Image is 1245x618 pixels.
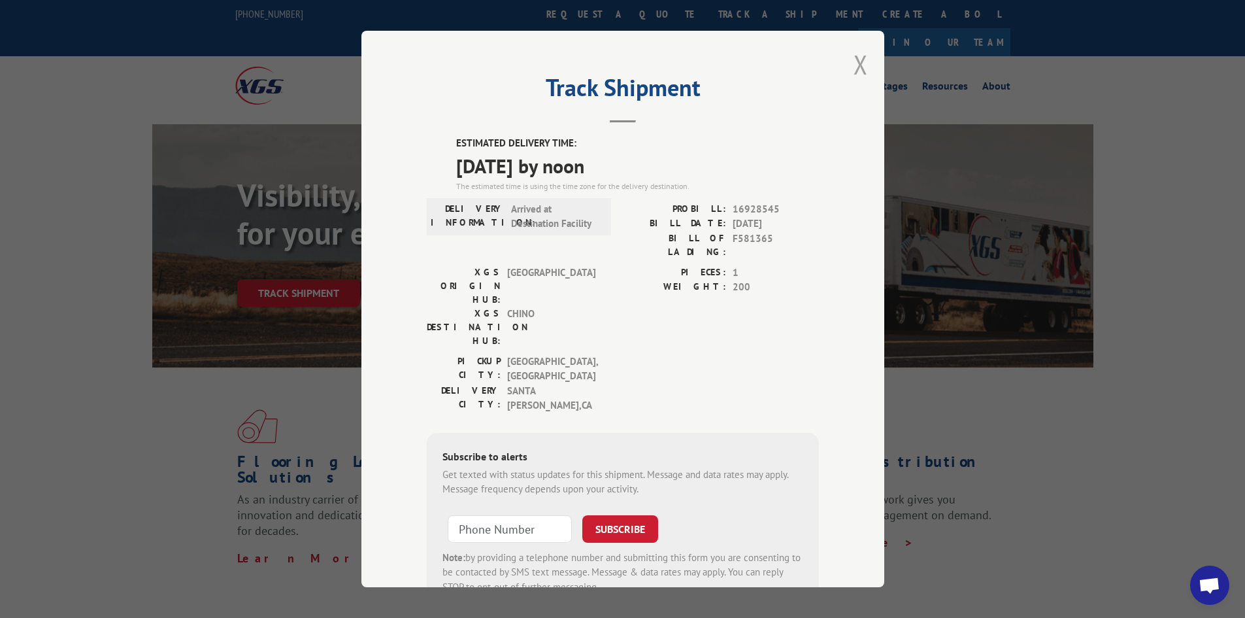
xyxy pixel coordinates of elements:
[507,384,595,413] span: SANTA [PERSON_NAME] , CA
[456,151,819,180] span: [DATE] by noon
[456,180,819,192] div: The estimated time is using the time zone for the delivery destination.
[1190,566,1229,605] a: Open chat
[623,280,726,295] label: WEIGHT:
[854,47,868,82] button: Close modal
[733,202,819,217] span: 16928545
[623,266,726,281] label: PIECES:
[427,78,819,103] h2: Track Shipment
[507,266,595,307] span: [GEOGRAPHIC_DATA]
[623,202,726,217] label: PROBILL:
[442,449,803,468] div: Subscribe to alerts
[427,354,501,384] label: PICKUP CITY:
[733,266,819,281] span: 1
[582,515,658,543] button: SUBSCRIBE
[733,216,819,232] span: [DATE]
[511,202,599,232] span: Arrived at Destination Facility
[448,515,572,543] input: Phone Number
[507,307,595,348] span: CHINO
[456,136,819,151] label: ESTIMATED DELIVERY TIME:
[442,551,803,595] div: by providing a telephone number and submitting this form you are consenting to be contacted by SM...
[623,216,726,232] label: BILL DATE:
[427,266,501,307] label: XGS ORIGIN HUB:
[431,202,505,232] label: DELIVERY INFORMATION:
[442,551,465,564] strong: Note:
[427,384,501,413] label: DELIVERY CITY:
[733,280,819,295] span: 200
[623,232,726,259] label: BILL OF LADING:
[442,468,803,497] div: Get texted with status updates for this shipment. Message and data rates may apply. Message frequ...
[427,307,501,348] label: XGS DESTINATION HUB:
[733,232,819,259] span: F581365
[507,354,595,384] span: [GEOGRAPHIC_DATA] , [GEOGRAPHIC_DATA]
